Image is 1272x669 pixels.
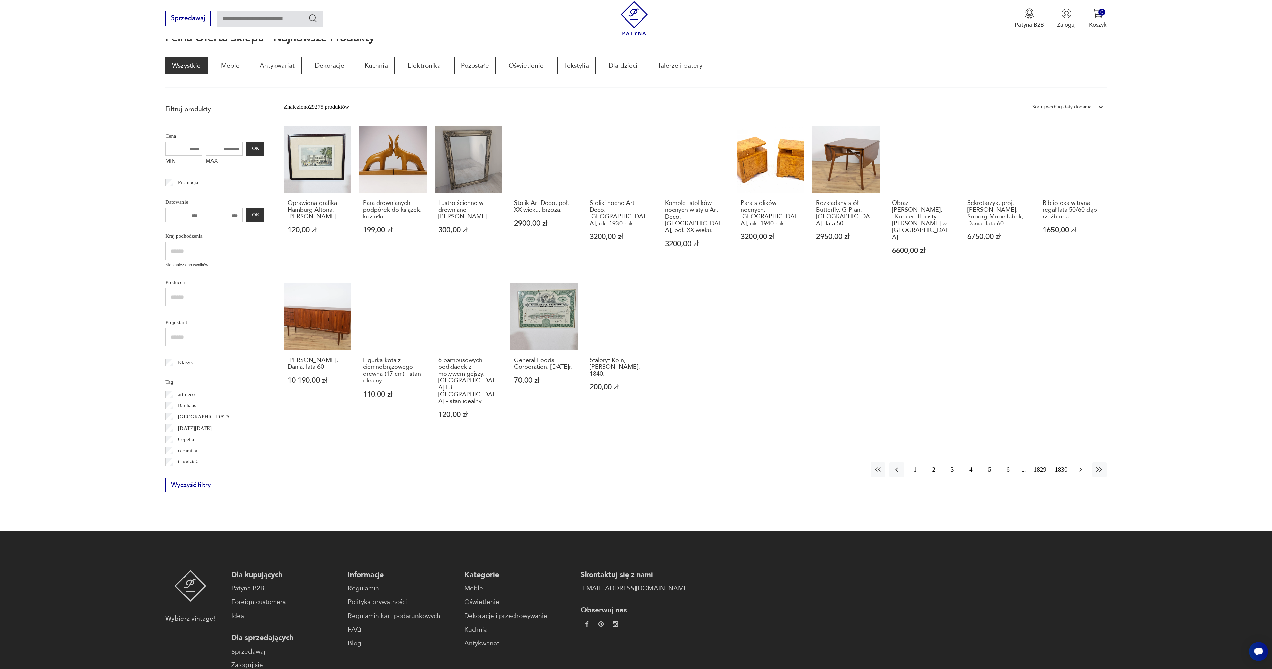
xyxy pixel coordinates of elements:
a: Wszystkie [165,57,207,74]
p: 10 190,00 zł [288,377,348,384]
a: Antykwariat [253,57,301,74]
p: Promocja [178,178,198,187]
p: Ćmielów [178,469,197,478]
a: Oprawiona grafika Hamburg Altona, J.GrayOprawiona grafika Hamburg Altona, [PERSON_NAME]120,00 zł [284,126,351,270]
h3: Stolik Art Deco, poł. XX wieku, brzoza. [514,200,574,214]
p: 3200,00 zł [665,240,725,248]
h3: Obraz [PERSON_NAME], "Koncert flecisty [PERSON_NAME] w [GEOGRAPHIC_DATA]" [892,200,952,241]
a: Para stolików nocnych, Polska, ok. 1940 rok.Para stolików nocnych, [GEOGRAPHIC_DATA], ok. 1940 ro... [737,126,804,270]
h3: Komplet stolików nocnych w stylu Art Deco, [GEOGRAPHIC_DATA], poł. XX wieku. [665,200,725,234]
a: Staloryt Köln, Johann Poppel, 1840.Staloryt Köln, [PERSON_NAME], 1840.200,00 zł [586,283,653,434]
a: Regulamin kart podarunkowych [348,611,456,621]
img: Ikonka użytkownika [1061,8,1072,19]
img: Ikona koszyka [1093,8,1103,19]
p: Pozostałe [454,57,496,74]
a: Sekretarzyk, proj. B. Mogensen, Søborg Møbelfabrik, Dania, lata 60Sekretarzyk, proj. [PERSON_NAME... [964,126,1031,270]
h3: [PERSON_NAME], Dania, lata 60 [288,357,348,371]
button: 1 [908,462,923,477]
p: Nie znaleziono wyników [165,262,264,268]
p: Koszyk [1089,21,1107,29]
a: Sprzedawaj [165,16,211,22]
a: General Foods Corporation, 9 Listopad 1970r.General Foods Corporation, [DATE]r.70,00 zł [510,283,578,434]
h3: 6 bambusowych podkładek z motywem gejszy, [GEOGRAPHIC_DATA] lub [GEOGRAPHIC_DATA] - stan idealny [438,357,499,405]
a: FAQ [348,625,456,635]
p: Chodzież [178,457,198,466]
button: 6 [1001,462,1015,477]
p: Skontaktuj się z nami [581,570,689,580]
p: 110,00 zł [363,391,423,398]
p: Bauhaus [178,401,196,410]
button: Patyna B2B [1015,8,1044,29]
button: Zaloguj [1057,8,1076,29]
h3: Para drewnianych podpórek do książek, koziołki [363,200,423,220]
a: Para drewnianych podpórek do książek, koziołkiPara drewnianych podpórek do książek, koziołki199,0... [359,126,427,270]
a: Foreign customers [231,597,340,607]
p: Kraj pochodzenia [165,232,264,240]
a: Meble [464,584,573,593]
a: Talerze i patery [651,57,709,74]
div: Sortuj według daty dodania [1032,103,1091,111]
p: Filtruj produkty [165,105,264,114]
p: 199,00 zł [363,227,423,234]
p: 200,00 zł [590,384,650,391]
a: Dla dzieci [602,57,644,74]
img: 37d27d81a828e637adc9f9cb2e3d3a8a.webp [598,621,604,627]
p: Projektant [165,318,264,327]
p: Kategorie [464,570,573,580]
button: OK [246,208,264,222]
a: Patyna B2B [231,584,340,593]
p: Dla kupujących [231,570,340,580]
a: 6 bambusowych podkładek z motywem gejszy, Chiny lub Japonia - stan idealny6 bambusowych podkładek... [435,283,502,434]
a: Polityka prywatności [348,597,456,607]
p: 120,00 zł [288,227,348,234]
p: Klasyk [178,358,193,367]
h3: Rozkładany stół Butterfly, G-Plan, [GEOGRAPHIC_DATA], lata 50 [816,200,876,227]
a: Antykwariat [464,639,573,648]
a: Blog [348,639,456,648]
h3: Sekretarzyk, proj. [PERSON_NAME], Søborg Møbelfabrik, Dania, lata 60 [967,200,1028,227]
h1: Pełna oferta sklepu - najnowsze produkty [165,33,374,44]
button: 2 [927,462,941,477]
a: Oświetlenie [502,57,550,74]
p: art deco [178,390,195,399]
p: 2900,00 zł [514,220,574,227]
a: Ikona medaluPatyna B2B [1015,8,1044,29]
p: 3200,00 zł [741,233,801,240]
h3: Figurka kota z ciemnobrązowego drewna (17 cm) - stan idealny [363,357,423,384]
a: Kuchnia [464,625,573,635]
p: Informacje [348,570,456,580]
p: Elektronika [401,57,447,74]
label: MAX [206,156,243,169]
p: 300,00 zł [438,227,499,234]
button: 1829 [1032,462,1048,477]
h3: Para stolików nocnych, [GEOGRAPHIC_DATA], ok. 1940 rok. [741,200,801,227]
button: Wyczyść filtry [165,478,216,492]
a: Oświetlenie [464,597,573,607]
p: Producent [165,278,264,287]
button: 5 [982,462,997,477]
button: 3 [945,462,960,477]
p: Datowanie [165,198,264,207]
h3: Staloryt Köln, [PERSON_NAME], 1840. [590,357,650,377]
p: 6600,00 zł [892,247,952,254]
a: Meble [214,57,246,74]
h3: Biblioteka witryna regał lata 50/60 dąb rzeźbiona [1043,200,1103,220]
p: [GEOGRAPHIC_DATA] [178,412,232,421]
div: Znaleziono 29275 produktów [284,103,349,111]
a: Dekoracje [308,57,351,74]
button: OK [246,142,264,156]
p: Obserwuj nas [581,605,689,615]
button: 1830 [1052,462,1069,477]
a: Kuchnia [358,57,394,74]
p: 3200,00 zł [590,233,650,240]
a: Tekstylia [557,57,596,74]
img: Patyna - sklep z meblami i dekoracjami vintage [617,1,651,35]
div: 0 [1098,9,1105,16]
